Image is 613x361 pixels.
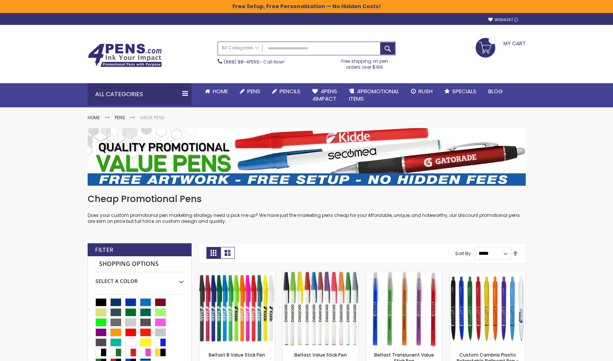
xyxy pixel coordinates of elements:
[209,352,265,358] a: Belfast B Value Stick Pen
[199,271,275,347] img: Belfast B Value Stick Pen
[418,87,433,95] span: Rush
[452,87,476,95] span: Specials
[213,87,228,95] span: Home
[199,83,234,100] a: Home
[349,87,399,103] span: 4PROMOTIONAL ITEMS
[88,114,100,121] a: Home
[222,45,259,51] span: All Categories
[294,352,347,358] a: Belfast Value Stick Pen
[333,55,396,70] div: Free shipping on pen orders over $199
[266,83,306,100] a: Pencils
[140,114,164,121] strong: Value Pens
[312,87,337,103] span: 4Pens 4impact
[450,271,525,277] a: Custom Cambria Plastic Retractable Ballpoint Pen - Monochromatic Body Color
[115,114,125,121] a: Pens
[234,83,266,100] a: Pens
[224,59,260,65] a: (888) 88-4PENS
[482,83,509,100] a: Blog
[343,83,405,107] a: 4PROMOTIONALITEMS
[306,83,343,107] a: 4Pens4impact
[438,83,482,100] a: Specials
[280,87,300,95] span: Pencils
[95,246,113,254] strong: Filter
[455,250,471,256] label: Sort By
[247,87,260,95] span: Pens
[88,193,526,205] h1: Cheap Promotional Pens
[488,17,518,23] a: Wishlist
[88,193,526,225] div: Does your custom promotional pen marketing strategy need a pick me up? We have just the marketing...
[224,59,284,65] span: - Call Now!
[88,83,192,105] div: All Categories
[405,83,438,100] a: Rush
[95,256,184,272] strong: Shopping Options
[88,43,162,67] img: 4Pens Custom Pens and Promotional Products
[88,128,526,186] img: Value Pens
[488,87,503,95] span: Blog
[366,271,442,277] a: Belfast Translucent Value Stick Pen
[283,271,358,277] a: Belfast Value Stick Pen
[199,271,275,277] a: Belfast B Value Stick Pen
[450,271,525,347] img: Custom Cambria Plastic Retractable Ballpoint Pen - Monochromatic Body Color
[366,271,442,347] img: Belfast Translucent Value Stick Pen
[206,247,221,259] strong: Grid
[218,42,263,54] a: All Categories
[95,272,184,285] div: Select A Color
[283,271,358,347] img: Belfast Value Stick Pen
